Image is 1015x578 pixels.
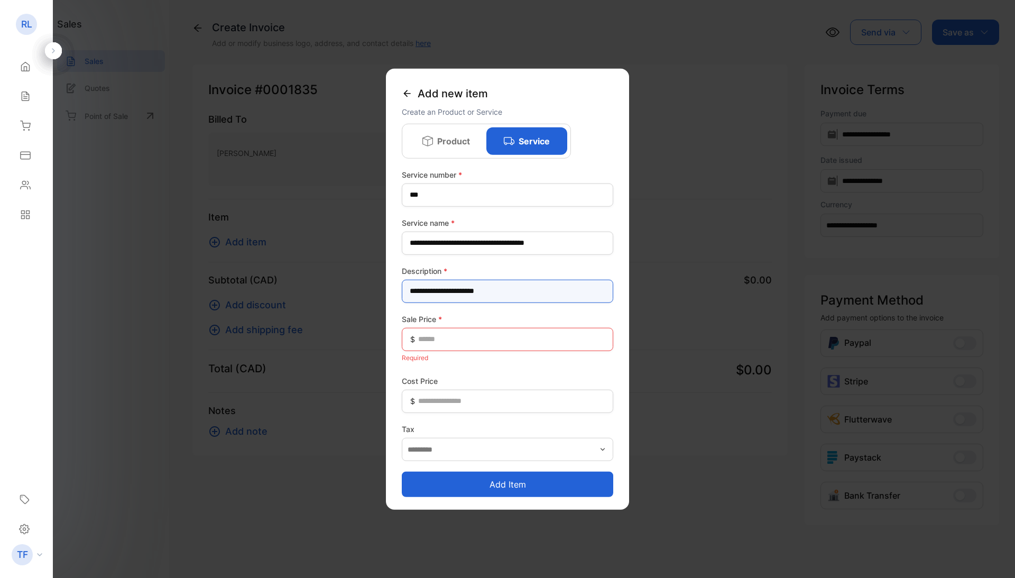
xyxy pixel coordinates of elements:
p: Product [437,134,470,147]
button: Add item [402,472,613,497]
button: Open LiveChat chat widget [8,4,40,36]
label: Service number [402,169,613,180]
label: Sale Price [402,313,613,324]
p: Service [519,134,550,147]
label: Cost Price [402,375,613,386]
label: Description [402,265,613,276]
p: Required [402,351,613,364]
span: Add new item [418,85,488,101]
p: TF [17,548,28,562]
span: $ [410,334,415,345]
span: $ [410,396,415,407]
span: Create an Product or Service [402,107,502,116]
p: RL [21,17,32,31]
label: Service name [402,217,613,228]
label: Tax [402,423,613,434]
